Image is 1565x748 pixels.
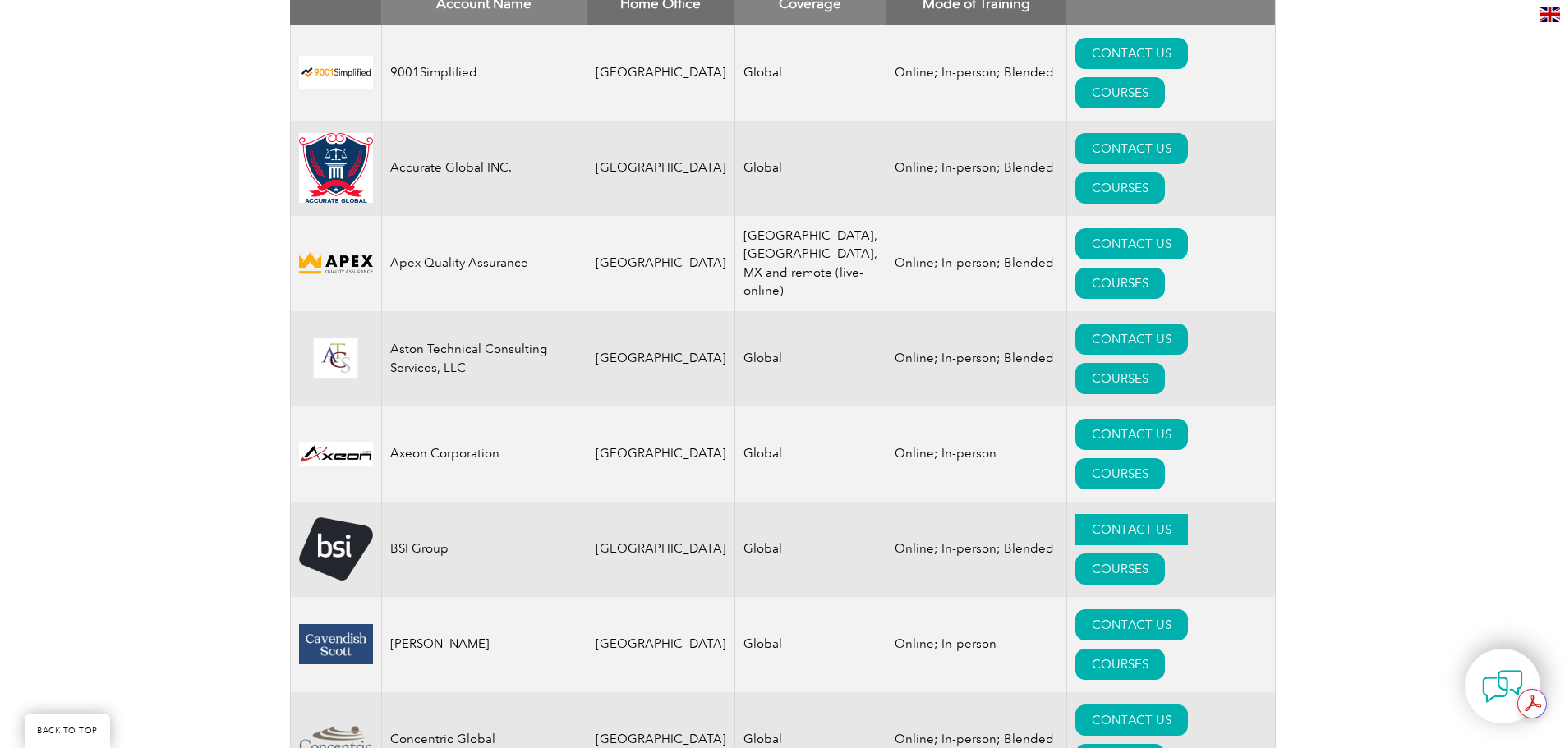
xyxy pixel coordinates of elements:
td: [GEOGRAPHIC_DATA] [587,597,734,692]
td: [GEOGRAPHIC_DATA] [587,121,734,216]
img: ce24547b-a6e0-e911-a812-000d3a795b83-logo.png [299,338,373,379]
a: COURSES [1075,268,1165,299]
td: Global [734,597,886,692]
img: contact-chat.png [1482,666,1523,707]
img: 58800226-346f-eb11-a812-00224815377e-logo.png [299,624,373,664]
a: CONTACT US [1075,514,1188,545]
td: 9001Simplified [381,25,587,121]
a: COURSES [1075,458,1165,489]
a: CONTACT US [1075,609,1188,640]
img: 5f72c78c-dabc-ea11-a814-000d3a79823d-logo.png [299,517,373,581]
td: [GEOGRAPHIC_DATA] [587,216,734,311]
td: Online; In-person [886,597,1066,692]
td: Online; In-person; Blended [886,25,1066,121]
td: Accurate Global INC. [381,121,587,216]
img: en [1540,7,1560,22]
td: [GEOGRAPHIC_DATA], [GEOGRAPHIC_DATA], MX and remote (live-online) [734,216,886,311]
a: CONTACT US [1075,133,1188,164]
a: CONTACT US [1075,704,1188,736]
td: Online; In-person; Blended [886,121,1066,216]
td: [GEOGRAPHIC_DATA] [587,502,734,597]
td: Online; In-person; Blended [886,502,1066,597]
img: 37c9c059-616f-eb11-a812-002248153038-logo.png [299,56,373,89]
td: Global [734,406,886,502]
td: Online; In-person; Blended [886,311,1066,406]
a: COURSES [1075,172,1165,204]
td: Global [734,121,886,216]
td: Apex Quality Assurance [381,216,587,311]
td: [GEOGRAPHIC_DATA] [587,406,734,502]
td: [GEOGRAPHIC_DATA] [587,311,734,406]
a: COURSES [1075,553,1165,585]
a: CONTACT US [1075,324,1188,355]
td: [PERSON_NAME] [381,597,587,692]
a: BACK TO TOP [25,714,110,748]
a: COURSES [1075,649,1165,680]
td: Global [734,311,886,406]
td: Global [734,25,886,121]
td: Global [734,502,886,597]
td: Axeon Corporation [381,406,587,502]
td: BSI Group [381,502,587,597]
td: Online; In-person [886,406,1066,502]
img: 28820fe6-db04-ea11-a811-000d3a793f32-logo.jpg [299,442,373,466]
td: Online; In-person; Blended [886,216,1066,311]
a: CONTACT US [1075,419,1188,450]
a: CONTACT US [1075,38,1188,69]
td: [GEOGRAPHIC_DATA] [587,25,734,121]
a: COURSES [1075,363,1165,394]
td: Aston Technical Consulting Services, LLC [381,311,587,406]
img: cdfe6d45-392f-f011-8c4d-000d3ad1ee32-logo.png [299,250,373,277]
a: CONTACT US [1075,228,1188,259]
img: a034a1f6-3919-f011-998a-0022489685a1-logo.png [299,133,373,204]
a: COURSES [1075,77,1165,108]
